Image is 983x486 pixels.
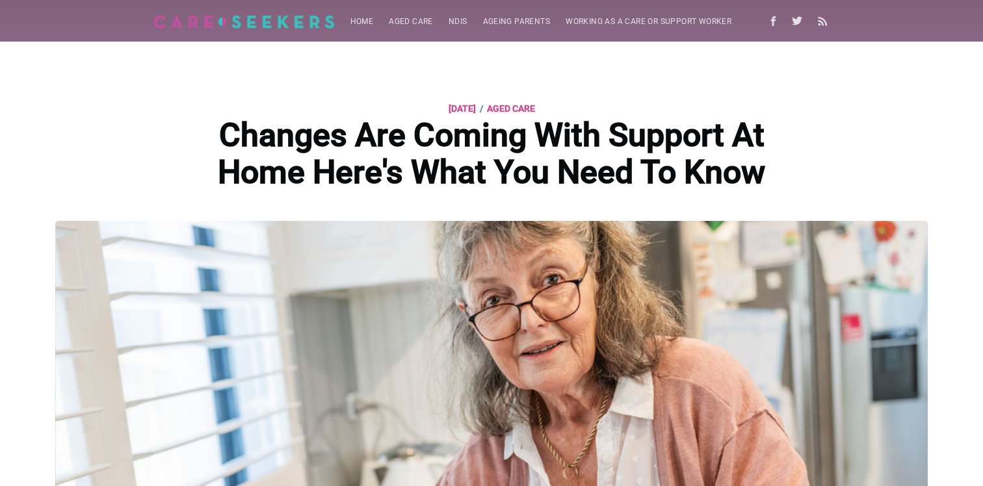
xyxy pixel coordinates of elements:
a: Aged Care [381,9,441,34]
img: Careseekers [153,15,335,29]
a: Working as a care or support worker [558,9,739,34]
h1: Changes Are Coming With Support At Home Here's What You Need To Know [183,117,800,192]
a: Aged Care [487,101,535,116]
span: / [480,101,483,116]
a: Home [343,9,382,34]
time: [DATE] [449,101,476,116]
a: NDIS [441,9,475,34]
a: Ageing parents [475,9,558,34]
